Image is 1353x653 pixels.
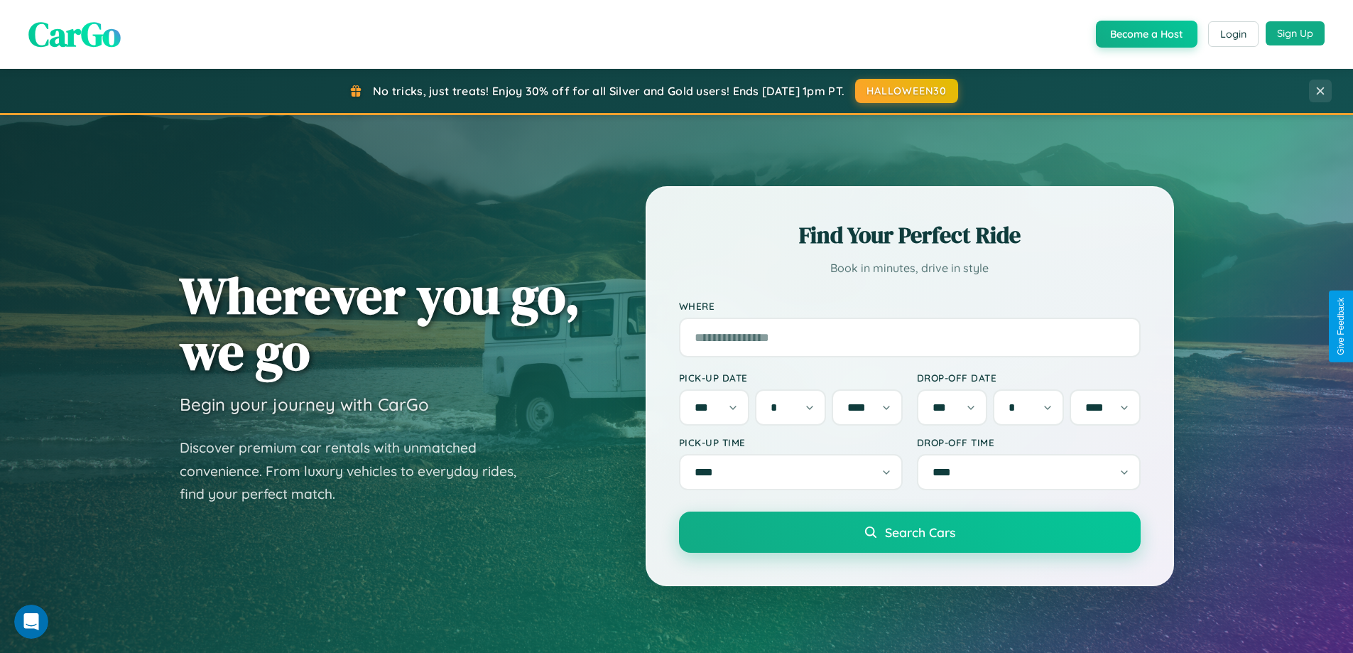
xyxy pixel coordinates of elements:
button: Become a Host [1096,21,1197,48]
h1: Wherever you go, we go [180,267,580,379]
p: Discover premium car rentals with unmatched convenience. From luxury vehicles to everyday rides, ... [180,436,535,506]
label: Pick-up Date [679,372,903,384]
button: Sign Up [1266,21,1325,45]
label: Where [679,300,1141,312]
h2: Find Your Perfect Ride [679,220,1141,251]
div: Give Feedback [1336,298,1346,355]
button: Search Cars [679,512,1141,553]
h3: Begin your journey with CarGo [180,394,429,415]
label: Pick-up Time [679,436,903,448]
p: Book in minutes, drive in style [679,258,1141,279]
iframe: Intercom live chat [14,605,48,639]
label: Drop-off Date [917,372,1141,384]
span: CarGo [28,11,121,58]
button: HALLOWEEN30 [855,79,958,103]
label: Drop-off Time [917,436,1141,448]
span: No tricks, just treats! Enjoy 30% off for all Silver and Gold users! Ends [DATE] 1pm PT. [373,84,844,98]
button: Login [1208,21,1259,47]
span: Search Cars [885,524,955,540]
